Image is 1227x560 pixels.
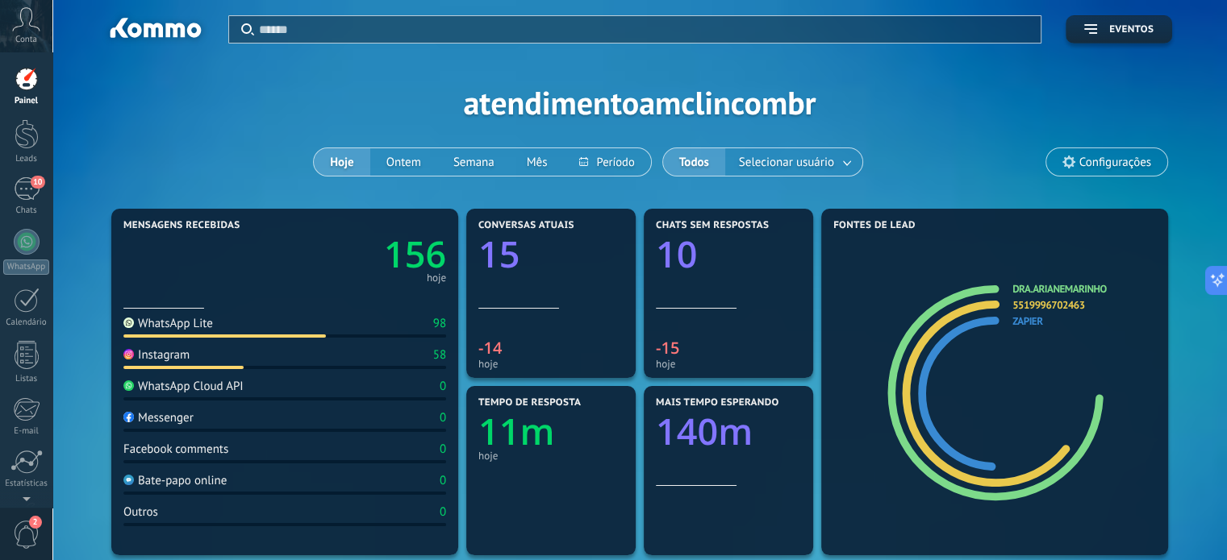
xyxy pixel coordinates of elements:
[433,347,446,363] div: 58
[440,410,446,425] div: 0
[1066,15,1172,44] button: Eventos
[31,176,44,189] span: 10
[1012,298,1084,312] a: 5519996702463
[563,148,650,176] button: Período
[736,151,837,173] span: Selecionar usuário
[86,537,98,548] img: com.amocrm.amocrmwa.svg
[15,35,37,45] span: Conta
[314,148,369,176] button: Hoje
[370,148,437,176] button: Ontem
[123,220,240,231] span: Mensagens recebidas
[123,442,228,457] div: Facebook comments
[833,220,916,231] span: Fontes de lead
[3,426,50,437] div: E-mail
[478,358,624,370] div: hoje
[725,148,862,176] button: Selecionar usuário
[440,442,446,457] div: 0
[3,259,49,275] div: WhatsApp
[123,410,194,425] div: Messenger
[656,397,779,409] span: Mais tempo esperando
[123,349,134,359] img: Instagram
[440,379,446,394] div: 0
[108,533,322,548] span: [PERSON_NAME]: Quando tem curso?
[123,475,134,485] img: Bate-papo online
[478,397,581,409] span: Tempo de resposta
[1012,282,1107,296] a: dra.arianemarinho
[511,148,564,176] button: Mês
[123,504,158,520] div: Outros
[3,374,50,384] div: Listas
[123,380,134,391] img: WhatsApp Cloud API
[656,358,801,370] div: hoje
[478,407,554,456] text: 11m
[3,479,50,489] div: Estatísticas
[384,230,446,279] text: 156
[656,407,753,456] text: 140m
[123,317,134,328] img: WhatsApp Lite
[285,230,446,279] a: 156
[656,220,769,231] span: Chats sem respostas
[3,96,50,106] div: Painel
[478,230,520,279] text: 15
[1079,156,1151,169] span: Configurações
[3,205,50,216] div: Chats
[437,148,511,176] button: Semana
[656,337,679,359] text: -15
[478,337,503,359] text: -14
[656,230,697,279] text: 10
[1012,314,1042,328] a: Zapier
[123,379,244,394] div: WhatsApp Cloud API
[440,473,446,488] div: 0
[3,154,50,164] div: Leads
[123,473,227,488] div: Bate-papo online
[663,148,725,176] button: Todos
[1109,24,1154,35] span: Eventos
[108,516,237,532] span: Solicitação de 5519996702463
[478,220,574,231] span: Conversas atuais
[123,412,134,422] img: Messenger
[433,316,446,331] div: 98
[478,450,624,462] div: hoje
[123,347,190,363] div: Instagram
[440,504,446,520] div: 0
[317,513,340,537] img: close_notification.svg
[427,274,446,282] div: hoje
[123,316,213,331] div: WhatsApp Lite
[29,516,42,529] span: 2
[52,508,345,560] a: Solicitação de 5519996702463[PERSON_NAME]: Quando tem curso?
[656,407,801,456] a: 140m
[3,317,50,328] div: Calendário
